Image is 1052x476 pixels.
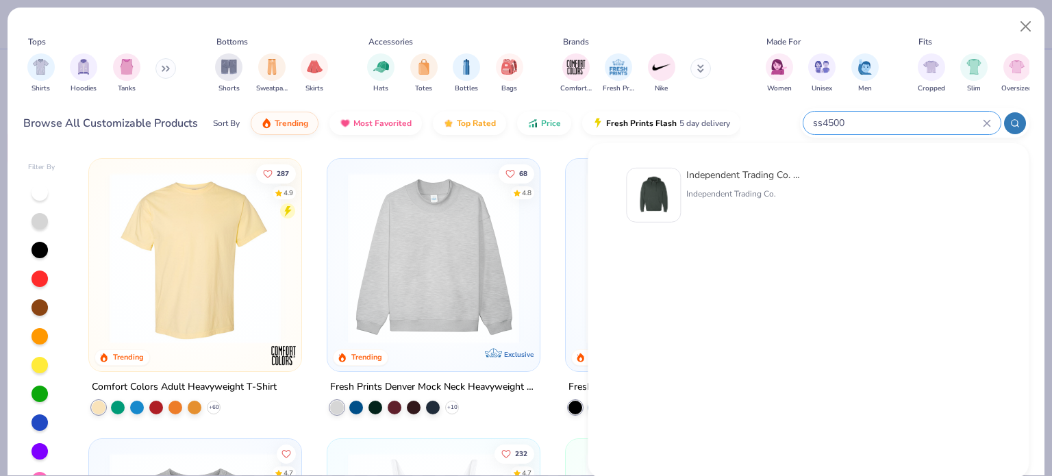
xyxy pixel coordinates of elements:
[410,53,438,94] button: filter button
[221,59,237,75] img: Shorts Image
[608,57,629,77] img: Fresh Prints Image
[70,53,97,94] div: filter for Hoodies
[496,53,523,94] div: filter for Bags
[648,53,675,94] div: filter for Nike
[651,57,672,77] img: Nike Image
[113,53,140,94] div: filter for Tanks
[766,36,801,48] div: Made For
[330,379,537,396] div: Fresh Prints Denver Mock Neck Heavyweight Sweatshirt
[119,59,134,75] img: Tanks Image
[118,84,136,94] span: Tanks
[1001,84,1032,94] span: Oversized
[808,53,836,94] button: filter button
[23,115,198,131] div: Browse All Customizable Products
[113,53,140,94] button: filter button
[215,53,242,94] div: filter for Shorts
[767,84,792,94] span: Women
[766,53,793,94] button: filter button
[499,164,534,183] button: Like
[443,118,454,129] img: TopRated.gif
[541,118,561,129] span: Price
[275,118,308,129] span: Trending
[457,118,496,129] span: Top Rated
[918,53,945,94] button: filter button
[1001,53,1032,94] div: filter for Oversized
[808,53,836,94] div: filter for Unisex
[679,116,730,131] span: 5 day delivery
[686,188,801,200] div: Independent Trading Co.
[209,403,219,412] span: + 60
[459,59,474,75] img: Bottles Image
[655,84,668,94] span: Nike
[517,112,571,135] button: Price
[433,112,506,135] button: Top Rated
[522,188,531,198] div: 4.8
[27,53,55,94] button: filter button
[329,112,422,135] button: Most Favorited
[648,53,675,94] button: filter button
[453,53,480,94] div: filter for Bottles
[213,117,240,129] div: Sort By
[967,84,981,94] span: Slim
[32,84,50,94] span: Shirts
[367,53,394,94] button: filter button
[340,118,351,129] img: most_fav.gif
[70,53,97,94] button: filter button
[28,162,55,173] div: Filter By
[353,118,412,129] span: Most Favorited
[494,444,534,463] button: Like
[264,59,279,75] img: Sweatpants Image
[256,53,288,94] button: filter button
[27,53,55,94] div: filter for Shirts
[103,173,288,344] img: 029b8af0-80e6-406f-9fdc-fdf898547912
[1013,14,1039,40] button: Close
[256,53,288,94] div: filter for Sweatpants
[277,170,290,177] span: 287
[579,173,764,344] img: 91acfc32-fd48-4d6b-bdad-a4c1a30ac3fc
[216,36,248,48] div: Bottoms
[560,53,592,94] button: filter button
[519,170,527,177] span: 68
[563,36,589,48] div: Brands
[857,59,873,75] img: Men Image
[305,84,323,94] span: Skirts
[771,59,787,75] img: Women Image
[218,84,240,94] span: Shorts
[918,53,945,94] div: filter for Cropped
[814,59,830,75] img: Unisex Image
[28,36,46,48] div: Tops
[373,84,388,94] span: Hats
[71,84,97,94] span: Hoodies
[373,59,389,75] img: Hats Image
[603,84,634,94] span: Fresh Prints
[566,57,586,77] img: Comfort Colors Image
[766,53,793,94] div: filter for Women
[603,53,634,94] div: filter for Fresh Prints
[257,164,297,183] button: Like
[960,53,988,94] button: filter button
[496,53,523,94] button: filter button
[851,53,879,94] div: filter for Men
[858,84,872,94] span: Men
[918,36,932,48] div: Fits
[812,84,832,94] span: Unisex
[368,36,413,48] div: Accessories
[560,84,592,94] span: Comfort Colors
[33,59,49,75] img: Shirts Image
[453,53,480,94] button: filter button
[301,53,328,94] button: filter button
[966,59,981,75] img: Slim Image
[504,350,534,359] span: Exclusive
[367,53,394,94] div: filter for Hats
[307,59,323,75] img: Skirts Image
[76,59,91,75] img: Hoodies Image
[447,403,458,412] span: + 10
[301,53,328,94] div: filter for Skirts
[341,173,526,344] img: f5d85501-0dbb-4ee4-b115-c08fa3845d83
[603,53,634,94] button: filter button
[960,53,988,94] div: filter for Slim
[261,118,272,129] img: trending.gif
[851,53,879,94] button: filter button
[501,84,517,94] span: Bags
[686,168,801,182] div: Independent Trading Co. Midweight Hooded Sweatshirt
